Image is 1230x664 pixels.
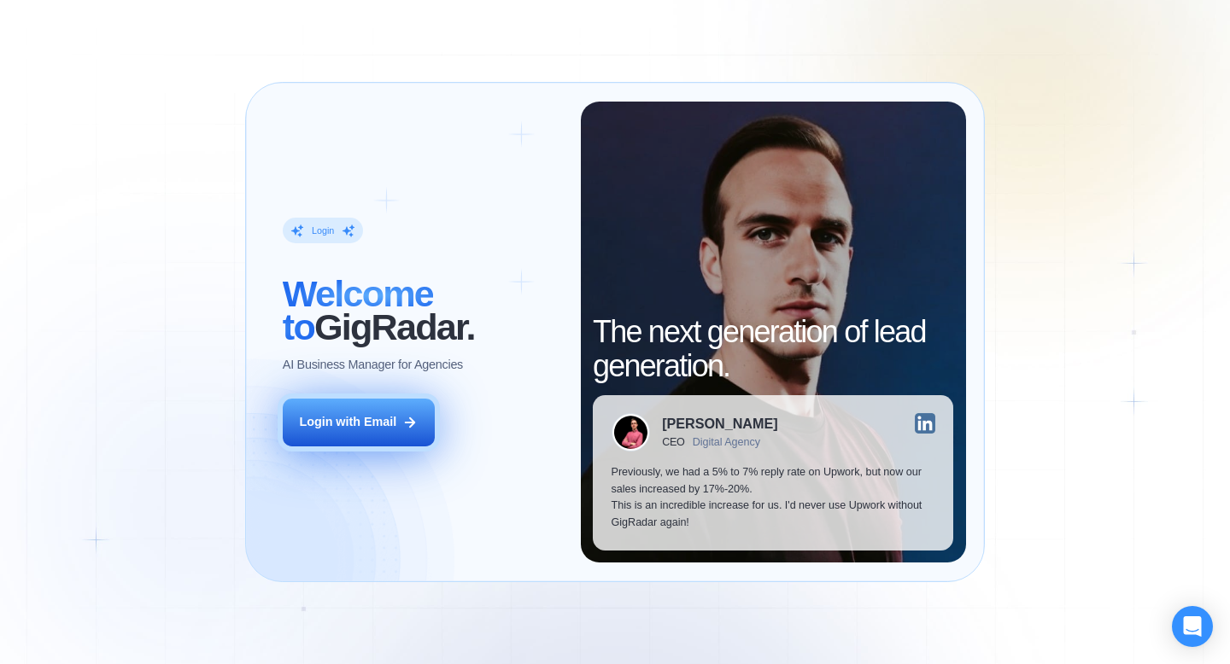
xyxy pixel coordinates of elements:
[1172,606,1213,647] div: Open Intercom Messenger
[312,224,334,236] div: Login
[283,277,562,345] h2: ‍ GigRadar.
[693,436,760,448] div: Digital Agency
[283,273,433,348] span: Welcome to
[612,464,935,532] p: Previously, we had a 5% to 7% reply rate on Upwork, but now our sales increased by 17%-20%. This ...
[662,416,777,430] div: [PERSON_NAME]
[662,436,685,448] div: CEO
[283,399,435,446] button: Login with Email
[299,414,396,431] div: Login with Email
[593,315,953,382] h2: The next generation of lead generation.
[283,357,463,374] p: AI Business Manager for Agencies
